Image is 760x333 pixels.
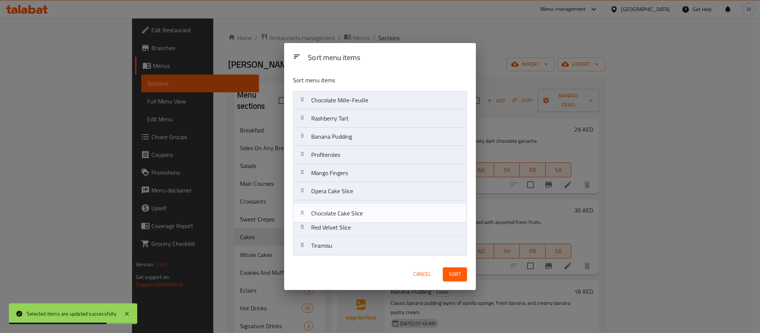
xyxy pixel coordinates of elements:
button: Sort [443,267,467,281]
span: Sort [449,270,461,279]
p: Sort menu items [293,76,431,85]
div: Selected items are updated successfully [27,310,116,318]
div: Sort menu items [305,50,470,66]
span: Cancel [413,270,431,279]
button: Cancel [410,267,434,281]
